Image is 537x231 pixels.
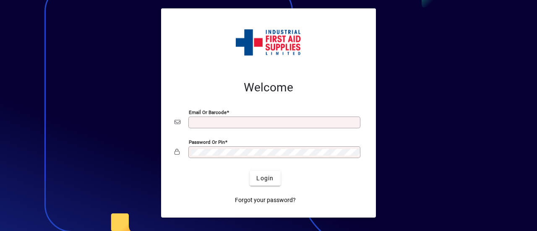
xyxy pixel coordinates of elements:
[250,171,280,186] button: Login
[189,109,227,115] mat-label: Email or Barcode
[175,80,362,95] h2: Welcome
[232,192,299,208] a: Forgot your password?
[235,196,296,205] span: Forgot your password?
[256,174,274,183] span: Login
[189,139,225,145] mat-label: Password or Pin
